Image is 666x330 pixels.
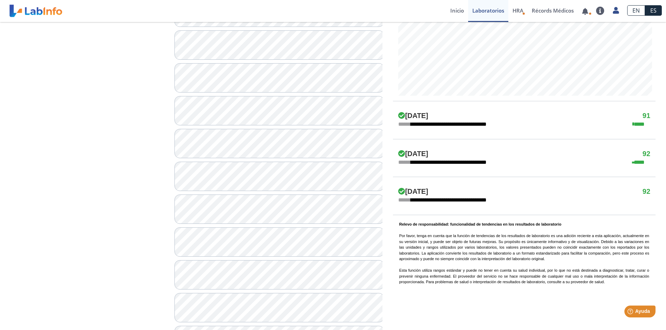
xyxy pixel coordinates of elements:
[643,150,650,158] h4: 92
[643,188,650,196] h4: 92
[627,5,645,16] a: EN
[398,188,428,196] h4: [DATE]
[513,7,523,14] span: HRA
[398,112,428,120] h4: [DATE]
[399,221,649,285] p: Por favor, tenga en cuenta que la función de tendencias de los resultados de laboratorio es una a...
[643,112,650,120] h4: 91
[398,150,428,158] h4: [DATE]
[399,222,561,226] b: Relevo de responsabilidad: funcionalidad de tendencias en los resultados de laboratorio
[604,303,658,322] iframe: Help widget launcher
[645,5,662,16] a: ES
